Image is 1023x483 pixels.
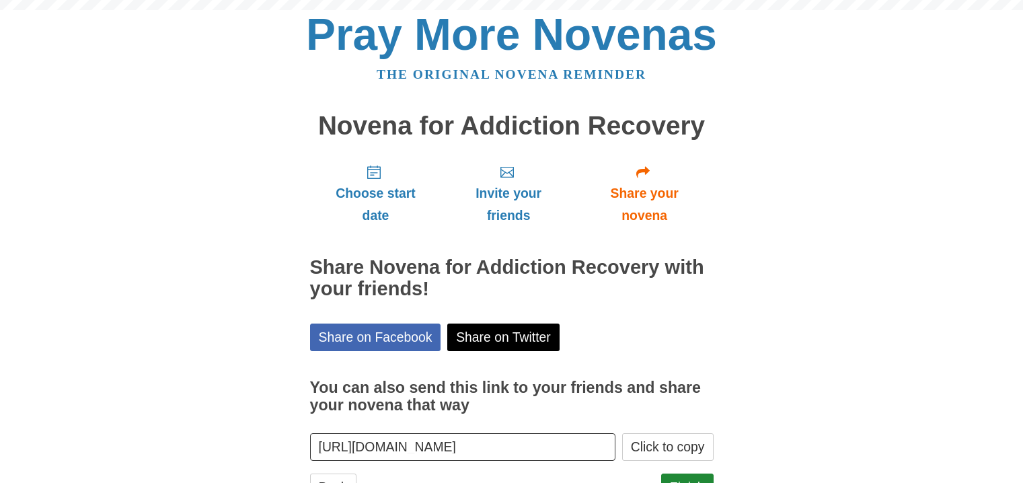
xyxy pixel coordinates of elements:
a: The original novena reminder [377,67,646,81]
a: Choose start date [310,153,442,233]
span: Share your novena [589,182,700,227]
a: Share on Facebook [310,324,441,351]
a: Pray More Novenas [306,9,717,59]
h3: You can also send this link to your friends and share your novena that way [310,379,714,414]
a: Share on Twitter [447,324,560,351]
h1: Novena for Addiction Recovery [310,112,714,141]
button: Click to copy [622,433,714,461]
h2: Share Novena for Addiction Recovery with your friends! [310,257,714,300]
span: Choose start date [324,182,428,227]
span: Invite your friends [455,182,562,227]
a: Share your novena [576,153,714,233]
a: Invite your friends [441,153,575,233]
